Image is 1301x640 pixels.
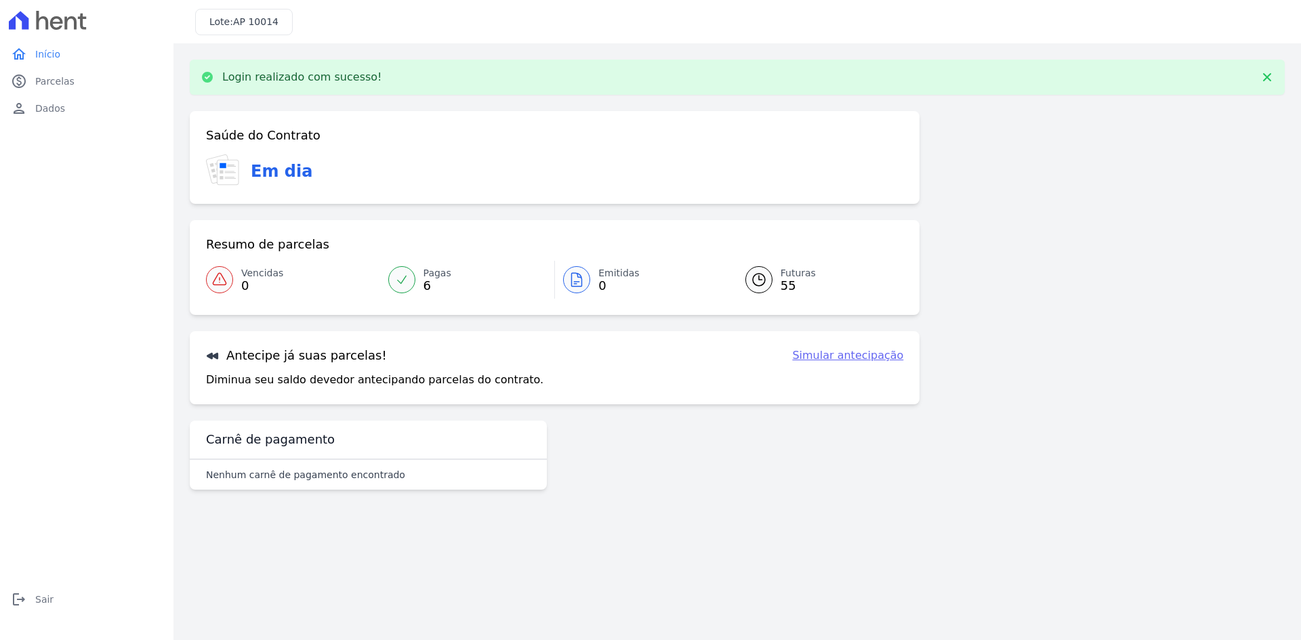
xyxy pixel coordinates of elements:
[206,372,543,388] p: Diminua seu saldo devedor antecipando parcelas do contrato.
[206,468,405,482] p: Nenhum carnê de pagamento encontrado
[206,127,321,144] h3: Saúde do Contrato
[241,280,283,291] span: 0
[5,68,168,95] a: paidParcelas
[729,261,904,299] a: Futuras 55
[251,159,312,184] h3: Em dia
[222,70,382,84] p: Login realizado com sucesso!
[206,261,380,299] a: Vencidas 0
[781,266,816,280] span: Futuras
[598,266,640,280] span: Emitidas
[424,280,451,291] span: 6
[206,347,387,364] h3: Antecipe já suas parcelas!
[11,591,27,607] i: logout
[11,100,27,116] i: person
[598,280,640,291] span: 0
[233,16,278,27] span: AP 10014
[209,15,278,29] h3: Lote:
[11,73,27,89] i: paid
[206,431,335,448] h3: Carnê de pagamento
[792,347,903,364] a: Simular antecipação
[781,280,816,291] span: 55
[35,102,65,115] span: Dados
[35,47,60,61] span: Início
[380,261,555,299] a: Pagas 6
[35,593,54,606] span: Sair
[206,236,329,253] h3: Resumo de parcelas
[5,586,168,613] a: logoutSair
[5,41,168,68] a: homeInício
[11,46,27,62] i: home
[424,266,451,280] span: Pagas
[241,266,283,280] span: Vencidas
[35,74,75,88] span: Parcelas
[5,95,168,122] a: personDados
[555,261,729,299] a: Emitidas 0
